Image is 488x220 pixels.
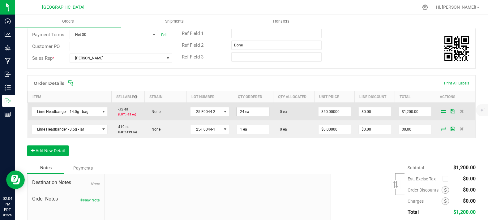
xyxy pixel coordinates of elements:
a: Orders [15,15,121,28]
span: [GEOGRAPHIC_DATA] [42,5,84,10]
span: [PERSON_NAME] [70,54,164,63]
span: $0.00 [463,198,476,204]
span: $0.00 [463,176,476,182]
input: 0 [237,107,269,116]
div: Payments [64,162,101,174]
span: Ref Field 1 [182,31,203,36]
span: Customer PO [32,44,60,49]
img: Scan me! [444,36,469,61]
span: $0.00 [463,187,476,193]
inline-svg: Manufacturing [5,58,11,64]
qrcode: 00000671 [444,36,469,61]
span: Destination Notes [32,179,100,186]
th: Item [28,91,112,103]
span: Order Notes [32,195,100,203]
span: Orders [54,19,82,24]
a: Edit [161,32,168,37]
input: 0 [399,107,431,116]
input: 0 [237,125,269,134]
span: Total [408,209,419,215]
span: Lime Headbanger - 3.5g - jar [32,125,100,134]
span: Calculate excise tax [443,175,451,183]
span: None [91,182,100,186]
th: Qty Allocated [273,91,314,103]
span: Delete Order Detail [457,127,467,131]
inline-svg: Outbound [5,98,11,104]
span: Transfers [264,19,298,24]
input: 0 [319,125,351,134]
span: Est. Excise Tax [408,176,440,181]
span: 25-F0044-1 [190,125,221,134]
p: 02:04 PM EDT [3,196,12,213]
button: New Note [80,197,100,203]
th: Total [395,91,435,103]
th: Unit Price [315,91,355,103]
span: 25-F0044-2 [190,107,221,116]
p: 09/25 [3,213,12,217]
inline-svg: Inbound [5,71,11,77]
th: Sellable [111,91,144,103]
input: 0 [359,107,391,116]
p: (LOT: -32 ea) [115,112,141,117]
inline-svg: Analytics [5,31,11,37]
a: Shipments [121,15,228,28]
span: 0 ea [277,127,287,132]
span: Save Order Detail [448,127,457,131]
span: Sales Rep [32,55,53,61]
button: Add New Detail [27,145,69,156]
th: Line Discount [355,91,395,103]
inline-svg: Dashboard [5,18,11,24]
span: Order Discounts [408,188,442,192]
th: Qty Ordered [233,91,273,103]
span: $1,200.00 [453,165,476,170]
span: Lime Headbanger - 14.0g - bag [32,107,100,116]
span: Delete Order Detail [457,109,467,113]
p: (LOT: 419 ea) [115,130,141,134]
inline-svg: Inventory [5,84,11,91]
inline-svg: Reports [5,111,11,117]
a: Transfers [228,15,334,28]
input: 0 [399,125,431,134]
span: -32 ea [115,107,128,111]
span: $1,200.00 [453,209,476,215]
span: NO DATA FOUND [32,125,108,134]
span: Ref Field 3 [182,54,203,60]
span: NO DATA FOUND [32,107,108,116]
inline-svg: Grow [5,45,11,51]
th: Strain [145,91,186,103]
span: 419 ea [115,125,130,129]
h1: Order Details [34,81,64,86]
div: Manage settings [421,4,429,10]
input: 0 [319,107,351,116]
div: Notes [27,162,64,174]
span: Net 30 [70,30,150,39]
th: Actions [435,91,475,103]
span: 0 ea [277,110,287,114]
span: None [148,110,161,114]
input: 0 [359,125,391,134]
th: Lot Number [186,91,233,103]
span: Shipments [157,19,192,24]
span: Subtotal [408,165,424,170]
span: Hi, [PERSON_NAME]! [436,5,476,10]
span: Save Order Detail [448,109,457,113]
span: Charges [408,199,442,204]
span: Ref Field 2 [182,42,203,48]
span: Payment Terms [32,32,64,37]
span: None [148,127,161,132]
iframe: Resource center [6,170,25,189]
